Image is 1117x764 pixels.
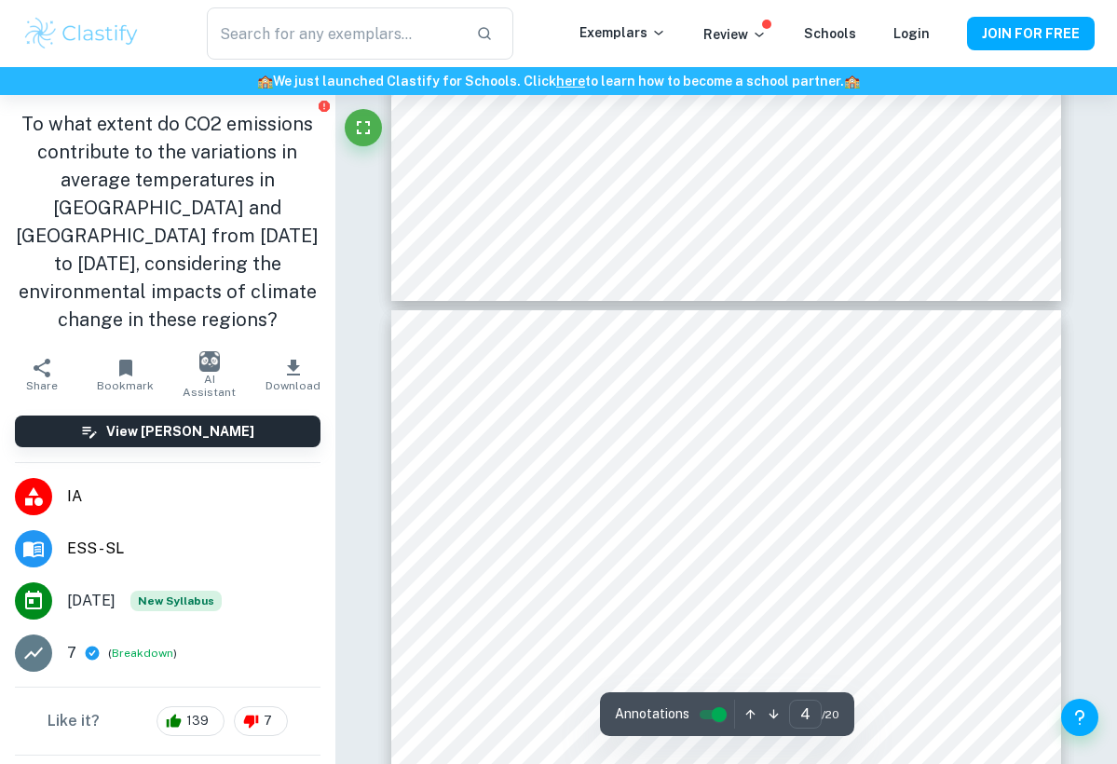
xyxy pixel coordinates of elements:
[168,348,252,401] button: AI Assistant
[176,712,219,730] span: 139
[579,22,666,43] p: Exemplars
[26,379,58,392] span: Share
[15,110,320,334] h1: To what extent do CO2 emissions contribute to the variations in average temperatures in [GEOGRAPH...
[67,590,116,612] span: [DATE]
[48,710,100,732] h6: Like it?
[130,591,222,611] div: Starting from the May 2026 session, the ESS IA requirements have changed. We created this exempla...
[130,591,222,611] span: New Syllabus
[253,712,282,730] span: 7
[318,99,332,113] button: Report issue
[179,373,240,399] span: AI Assistant
[112,645,173,662] button: Breakdown
[1061,699,1098,736] button: Help and Feedback
[84,348,168,401] button: Bookmark
[67,538,320,560] span: ESS - SL
[22,15,141,52] img: Clastify logo
[97,379,154,392] span: Bookmark
[199,351,220,372] img: AI Assistant
[967,17,1095,50] button: JOIN FOR FREE
[804,26,856,41] a: Schools
[266,379,320,392] span: Download
[893,26,930,41] a: Login
[106,421,254,442] h6: View [PERSON_NAME]
[345,109,382,146] button: Fullscreen
[703,24,767,45] p: Review
[252,348,335,401] button: Download
[15,416,320,447] button: View [PERSON_NAME]
[844,74,860,89] span: 🏫
[257,74,273,89] span: 🏫
[556,74,585,89] a: here
[108,645,177,662] span: ( )
[67,485,320,508] span: IA
[822,706,839,723] span: / 20
[615,704,689,724] span: Annotations
[207,7,462,60] input: Search for any exemplars...
[157,706,225,736] div: 139
[234,706,288,736] div: 7
[4,71,1113,91] h6: We just launched Clastify for Schools. Click to learn how to become a school partner.
[67,642,76,664] p: 7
